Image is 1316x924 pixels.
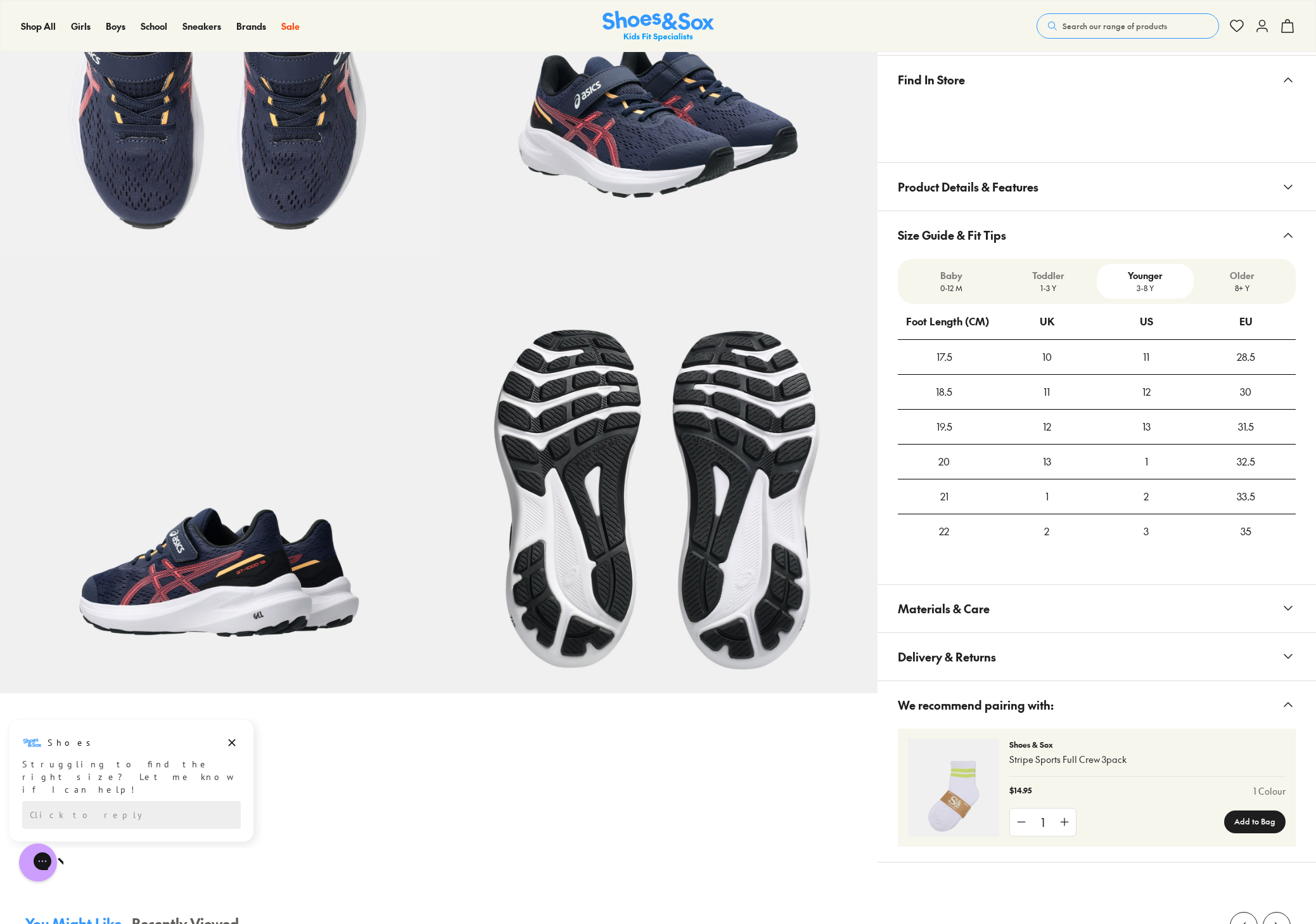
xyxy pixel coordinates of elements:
div: 11 [1097,340,1196,374]
p: 1-3 Y [1005,282,1092,294]
button: Size Guide & Fit Tips [878,211,1316,259]
img: SNS_Logo_Responsive.svg [603,11,714,42]
div: 33.5 [1196,479,1296,514]
span: Search our range of products [1063,20,1167,32]
a: Brands [236,20,266,33]
span: Boys [106,20,125,32]
div: UK [1040,304,1054,339]
button: Materials & Care [878,585,1316,632]
iframe: Gorgias live chat messenger [13,839,63,886]
div: 20 [898,445,991,479]
div: 31.5 [1196,410,1296,444]
a: Boys [106,20,125,33]
a: Shop All [21,20,56,33]
div: Struggling to find the right size? Let me know if I can help! [22,40,241,78]
div: EU [1239,304,1253,339]
span: Materials & Care [898,590,990,627]
span: School [141,20,167,32]
img: 9-548391_1 [438,254,877,693]
p: $14.95 [1009,784,1032,798]
div: Campaign message [10,2,253,124]
p: 0-12 M [908,282,995,294]
div: 35 [1196,514,1296,549]
div: 17.5 [898,340,991,374]
p: Toddler [1005,269,1092,282]
span: Size Guide & Fit Tips [898,216,1006,254]
p: 8+ Y [1199,282,1286,294]
p: Baby [908,269,995,282]
div: 12 [1097,375,1196,409]
div: 30 [1196,375,1296,409]
a: Sale [281,20,300,33]
div: 1 [1097,445,1196,479]
span: Delivery & Returns [898,638,996,675]
button: Search our range of products [1037,13,1219,39]
div: 11 [997,375,1097,409]
a: Shoes & Sox [603,11,714,42]
span: We recommend pairing with: [898,686,1054,724]
a: Girls [71,20,91,33]
div: 28.5 [1196,340,1296,374]
a: School [141,20,167,33]
div: 12 [997,410,1097,444]
div: 18.5 [898,375,991,409]
a: Sneakers [182,20,221,33]
div: 2 [997,514,1097,549]
div: 13 [997,445,1097,479]
span: Brands [236,20,266,32]
p: Older [1199,269,1286,282]
div: Foot Length (CM) [906,304,989,339]
iframe: Find in Store [898,103,1296,147]
span: Girls [71,20,91,32]
img: Shoes logo [22,15,42,35]
div: 21 [898,479,991,514]
div: 3 [1097,514,1196,549]
button: Dismiss campaign [223,16,241,34]
div: 32.5 [1196,445,1296,479]
span: Find In Store [898,61,965,98]
button: Product Details & Features [878,163,1316,211]
div: 22 [898,514,991,549]
a: 1 Colour [1253,784,1286,798]
button: We recommend pairing with: [878,681,1316,729]
div: Message from Shoes. Struggling to find the right size? Let me know if I can help! [10,15,253,78]
span: Sale [281,20,300,32]
p: Shoes & Sox [1009,739,1286,750]
div: 2 [1097,479,1196,514]
button: Find In Store [878,56,1316,103]
span: Sneakers [182,20,221,32]
span: Product Details & Features [898,168,1038,205]
div: 10 [997,340,1097,374]
div: US [1140,304,1153,339]
div: 19.5 [898,410,991,444]
p: Stripe Sports Full Crew 3pack [1009,753,1286,766]
div: 1 [997,479,1097,514]
img: 4-493186_1 [908,739,999,836]
h3: Shoes [48,18,98,31]
p: Younger [1102,269,1189,282]
button: Add to Bag [1224,810,1286,833]
div: 1 [1033,809,1053,836]
div: 13 [1097,410,1196,444]
span: Shop All [21,20,56,32]
p: 3-8 Y [1102,282,1189,294]
div: Reply to the campaigns [22,83,241,111]
button: Delivery & Returns [878,633,1316,680]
